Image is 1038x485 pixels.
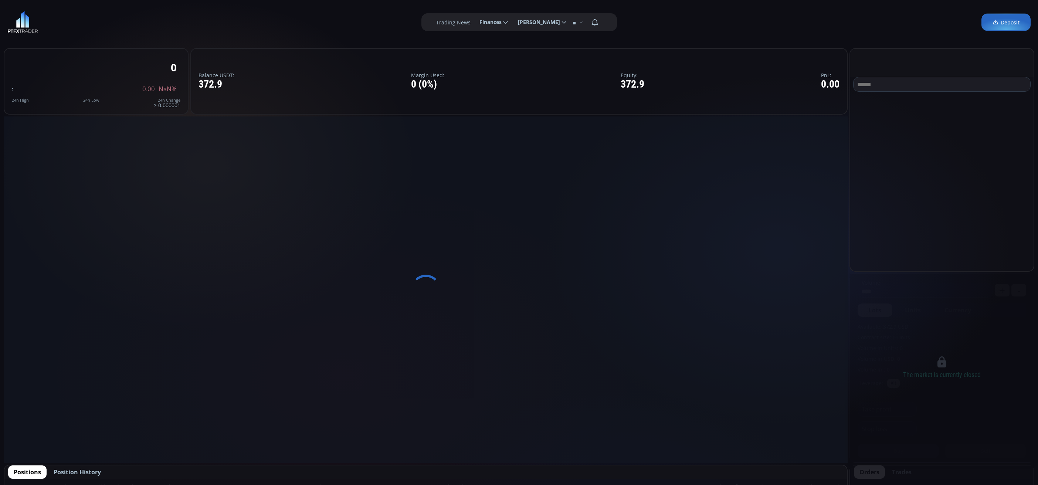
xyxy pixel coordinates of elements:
img: LOGO [7,11,38,33]
div: 24h High [12,98,29,102]
span: Finances [474,15,502,30]
div: 24h Change [154,98,180,102]
span: 0.00 [142,86,155,92]
span: Position History [54,468,101,476]
span: : [12,85,13,93]
button: Position History [48,465,106,479]
span: Positions [14,468,41,476]
a: Deposit [981,14,1031,31]
div: 0 [171,62,177,73]
div: 372.9 [621,79,644,90]
div: 0 (0%) [411,79,444,90]
label: Balance USDT: [199,72,234,78]
label: PnL: [821,72,839,78]
label: Trading News [436,18,471,26]
label: Margin Used: [411,72,444,78]
label: Equity: [621,72,644,78]
span: NaN% [159,86,177,92]
div: > 0.000001 [154,98,180,108]
div: 0.00 [821,79,839,90]
div: 372.9 [199,79,234,90]
span: [PERSON_NAME] [513,15,560,30]
button: Positions [8,465,47,479]
span: Deposit [993,18,1020,26]
div: 24h Low [83,98,99,102]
